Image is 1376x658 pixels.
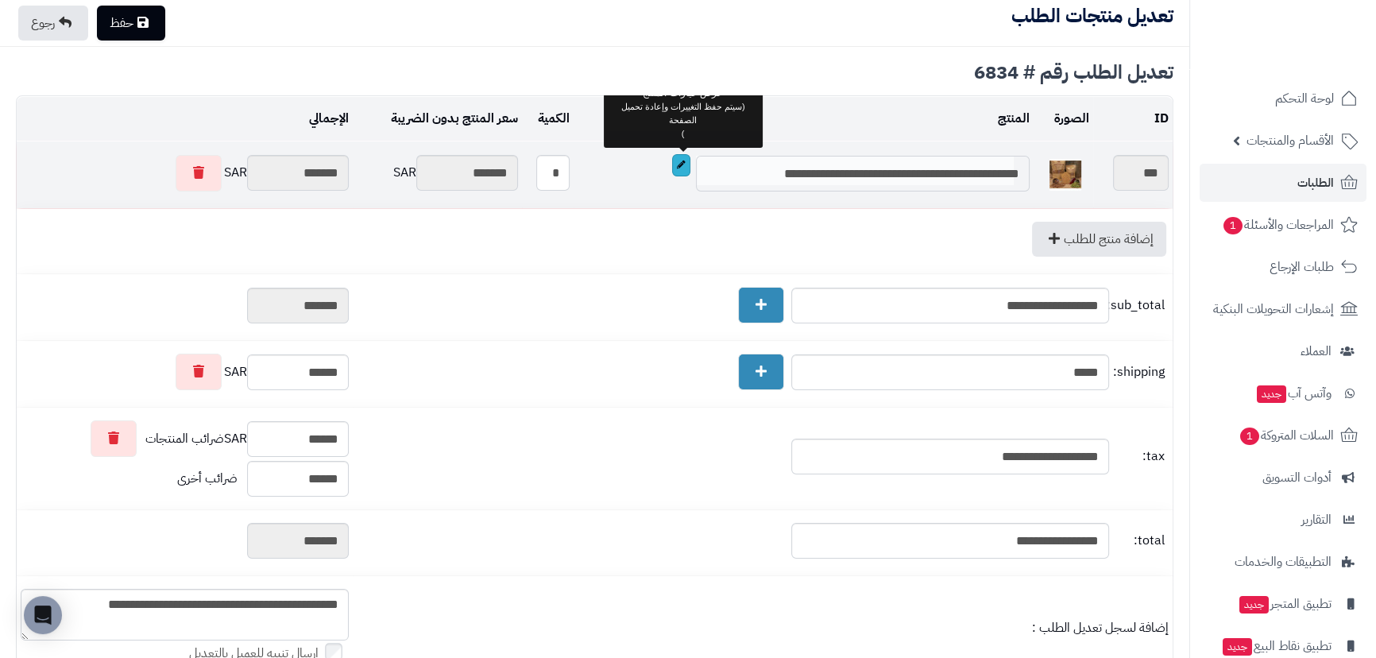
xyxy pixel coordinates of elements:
span: ضرائب المنتجات [145,430,224,448]
span: السلات المتروكة [1239,424,1334,447]
img: 1704009880-WhatsApp%20Image%202023-12-31%20at%209.42.12%20AM%20(1)-40x40.jpeg [1049,159,1081,191]
a: الطلبات [1200,164,1366,202]
span: tax: [1113,447,1165,466]
img: logo-2.png [1268,45,1361,78]
td: الإجمالي [17,97,353,141]
span: وآتس آب [1255,382,1332,404]
td: الكمية [522,97,574,141]
td: ID [1093,97,1173,141]
span: العملاء [1301,340,1332,362]
a: لوحة التحكم [1200,79,1366,118]
div: Open Intercom Messenger [24,596,62,634]
a: تطبيق المتجرجديد [1200,585,1366,623]
span: تطبيق المتجر [1238,593,1332,615]
span: جديد [1223,638,1252,656]
a: إضافة منتج للطلب [1032,222,1166,257]
span: المراجعات والأسئلة [1222,214,1334,236]
span: (سيتم حفظ التغييرات وإعادة تحميل الصفحة ) [621,102,745,138]
a: رجوع [18,6,88,41]
td: المنتج [574,97,1034,141]
div: SAR [357,155,518,191]
span: لوحة التحكم [1275,87,1334,110]
span: جديد [1257,385,1286,403]
td: سعر المنتج بدون الضريبة [353,97,522,141]
span: total: [1113,532,1165,550]
span: ضرائب أخرى [177,469,238,488]
div: إضافة لسجل تعديل الطلب : [357,619,1169,637]
b: تعديل منتجات الطلب [1011,2,1173,30]
div: SAR [21,420,349,457]
a: حفظ [97,6,165,41]
span: sub_total: [1113,296,1165,315]
span: طلبات الإرجاع [1270,256,1334,278]
span: shipping: [1113,363,1165,381]
div: عرض خيارات المنتج [604,80,763,148]
span: أدوات التسويق [1262,466,1332,489]
a: وآتس آبجديد [1200,374,1366,412]
span: الطلبات [1297,172,1334,194]
a: أدوات التسويق [1200,459,1366,497]
a: العملاء [1200,332,1366,370]
div: تعديل الطلب رقم # 6834 [16,63,1173,82]
span: جديد [1239,596,1269,613]
span: تطبيق نقاط البيع [1221,635,1332,657]
span: الأقسام والمنتجات [1247,130,1334,152]
span: التقارير [1301,509,1332,531]
span: التطبيقات والخدمات [1235,551,1332,573]
div: SAR [21,354,349,390]
a: السلات المتروكة1 [1200,416,1366,455]
a: إشعارات التحويلات البنكية [1200,290,1366,328]
span: 1 [1223,217,1243,234]
div: SAR [21,155,349,192]
a: المراجعات والأسئلة1 [1200,206,1366,244]
a: التطبيقات والخدمات [1200,543,1366,581]
a: التقارير [1200,501,1366,539]
a: طلبات الإرجاع [1200,248,1366,286]
td: الصورة [1034,97,1093,141]
span: إشعارات التحويلات البنكية [1213,298,1334,320]
span: 1 [1240,428,1259,445]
